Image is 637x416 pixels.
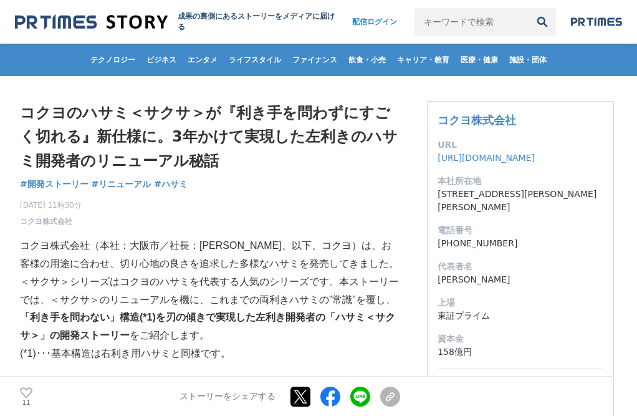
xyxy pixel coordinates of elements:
[154,178,188,190] span: #ハサミ
[504,44,552,76] a: 施設・団体
[456,44,503,76] a: 医療・健康
[20,216,72,227] a: コクヨ株式会社
[224,44,286,76] a: ライフスタイル
[438,224,603,237] dt: 電話番号
[20,345,400,363] p: (*1)･･･基本構造は右利き用ハサミと同様です。
[20,237,400,345] p: コクヨ株式会社（本社：大阪市／社長：[PERSON_NAME]、以下、コクヨ）は、お客様の用途に合わせ、切り心地の良さを追求した多様なハサミを発売してきました。＜サクサ＞シリーズはコクヨのハサミ...
[343,55,391,65] span: 飲食・小売
[438,188,603,214] dd: [STREET_ADDRESS][PERSON_NAME][PERSON_NAME]
[154,178,188,191] a: #ハサミ
[85,44,140,76] a: テクノロジー
[438,346,603,359] dd: 158億円
[180,391,275,402] p: ストーリーをシェアする
[438,296,603,309] dt: 上場
[340,8,410,36] a: 配信ログイン
[15,14,168,31] img: 成果の裏側にあるストーリーをメディアに届ける
[438,332,603,346] dt: 資本金
[438,260,603,273] dt: 代表者名
[438,114,516,127] a: コクヨ株式会社
[343,44,391,76] a: 飲食・小売
[20,178,89,190] span: #開発ストーリー
[20,101,400,173] h1: コクヨのハサミ＜サクサ＞が『利き手を問わずにすごく切れる』新仕様に。3年かけて実現した左利きのハサミ開発者のリニューアル秘話
[571,17,622,27] img: prtimes
[287,55,342,65] span: ファイナンス
[392,55,454,65] span: キャリア・教育
[85,55,140,65] span: テクノロジー
[438,175,603,188] dt: 本社所在地
[183,44,223,76] a: エンタメ
[92,178,151,190] span: #リニューアル
[20,399,32,405] p: 11
[438,138,603,152] dt: URL
[141,55,181,65] span: ビジネス
[438,237,603,250] dd: [PHONE_NUMBER]
[392,44,454,76] a: キャリア・教育
[20,200,82,211] span: [DATE] 11時30分
[529,8,556,36] button: 検索
[456,55,503,65] span: 医療・健康
[504,55,552,65] span: 施設・団体
[438,273,603,286] dd: [PERSON_NAME]
[224,55,286,65] span: ライフスタイル
[287,44,342,76] a: ファイナンス
[414,8,529,36] input: キーワードで検索
[20,312,395,341] strong: 「利き手を問わない」構造(*1)を刃の傾きで実現した左利き開発者の「ハサミ＜サクサ＞」の開発ストーリー
[178,11,340,32] h2: 成果の裏側にあるストーリーをメディアに届ける
[20,178,89,191] a: #開発ストーリー
[92,178,151,191] a: #リニューアル
[438,309,603,322] dd: 東証プライム
[183,55,223,65] span: エンタメ
[141,44,181,76] a: ビジネス
[438,153,535,163] a: [URL][DOMAIN_NAME]
[15,11,340,32] a: 成果の裏側にあるストーリーをメディアに届ける 成果の裏側にあるストーリーをメディアに届ける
